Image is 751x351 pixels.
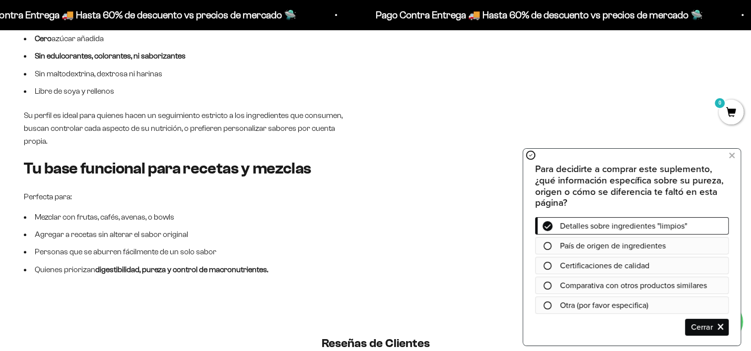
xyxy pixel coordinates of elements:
[24,32,358,45] li: azúcar añadida
[24,211,358,224] li: Mezclar con frutas, cafés, avenas, o bowls
[35,34,52,43] strong: Cero
[714,97,726,109] mark: 0
[24,160,311,177] strong: Tu base funcional para recetas y mezclas
[24,245,358,258] li: Personas que se aburren fácilmente de un solo sabor
[35,52,186,60] strong: Sin edulcorantes, colorantes, ni saborizantes
[24,263,358,276] li: Quienes priorizan
[523,148,741,346] iframe: zigpoll-iframe
[24,67,358,80] li: Sin maltodextrina, dextrosa ni harinas
[24,109,358,147] p: Su perfil es ideal para quienes hacen un seguimiento estricto a los ingredientes que consumen, bu...
[24,85,358,98] li: Libre de soya y rellenos
[24,190,358,203] p: Perfecta para:
[719,108,744,118] a: 0
[376,7,703,23] p: Pago Contra Entrega 🚚 Hasta 60% de descuento vs precios de mercado 🛸
[24,228,358,241] li: Agregar a recetas sin alterar el sabor original
[95,265,268,274] strong: digestibilidad, pureza y control de macronutrientes.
